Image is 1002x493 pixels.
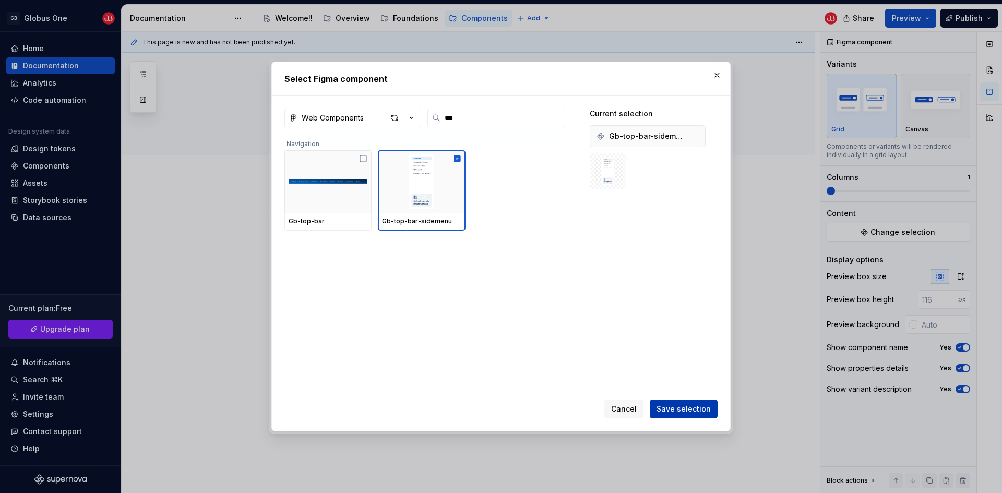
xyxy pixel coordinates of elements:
[284,134,559,150] div: Navigation
[592,128,703,145] div: Gb-top-bar-sidemenu
[604,400,643,418] button: Cancel
[650,400,718,418] button: Save selection
[284,73,718,85] h2: Select Figma component
[657,404,711,414] span: Save selection
[609,131,687,141] span: Gb-top-bar-sidemenu
[284,109,421,127] button: Web Components
[289,217,367,225] div: Gb-top-bar
[382,217,461,225] div: Gb-top-bar-sidemenu
[611,404,637,414] span: Cancel
[590,109,706,119] div: Current selection
[302,113,364,123] div: Web Components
